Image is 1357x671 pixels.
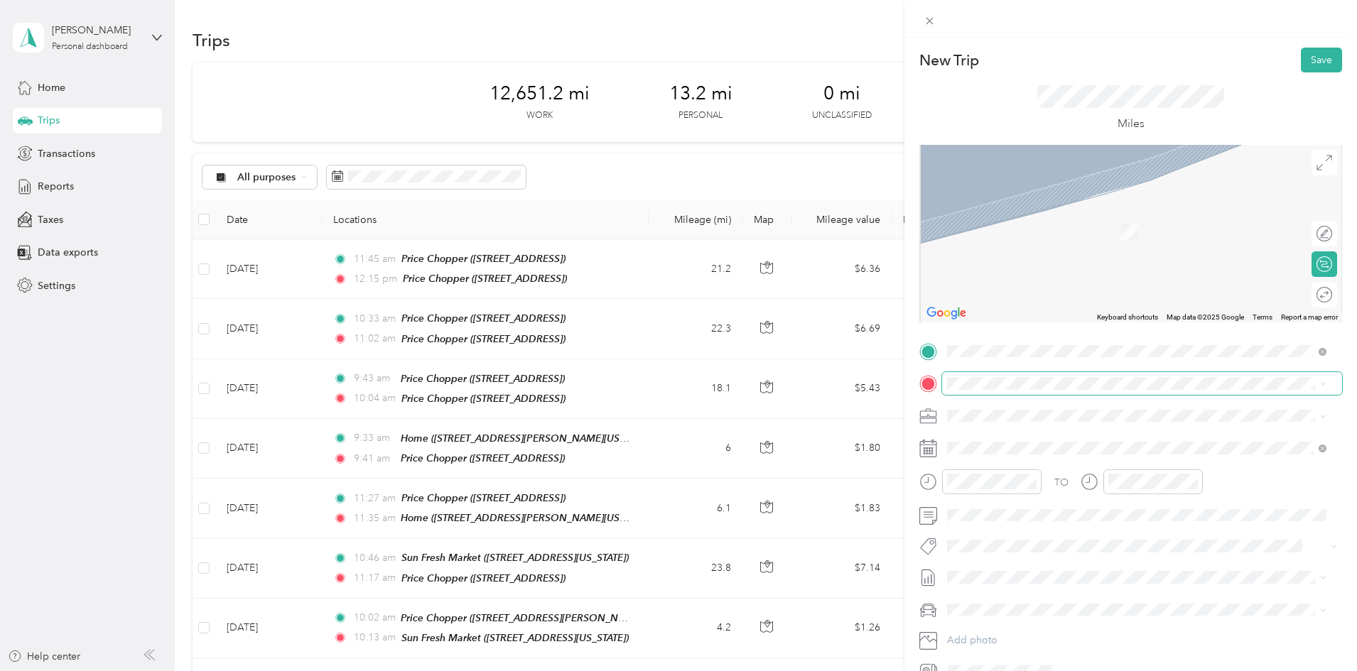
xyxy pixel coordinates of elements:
a: Report a map error [1281,313,1338,321]
button: Keyboard shortcuts [1097,312,1158,322]
a: Open this area in Google Maps (opens a new window) [923,304,970,322]
a: Terms (opens in new tab) [1253,313,1272,321]
button: Add photo [942,631,1342,650]
iframe: Everlance-gr Chat Button Frame [1277,591,1357,671]
button: Save [1301,48,1342,72]
p: New Trip [919,50,979,70]
img: Google [923,304,970,322]
span: Map data ©2025 Google [1167,313,1244,321]
p: Miles [1118,115,1145,133]
div: TO [1054,475,1069,490]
